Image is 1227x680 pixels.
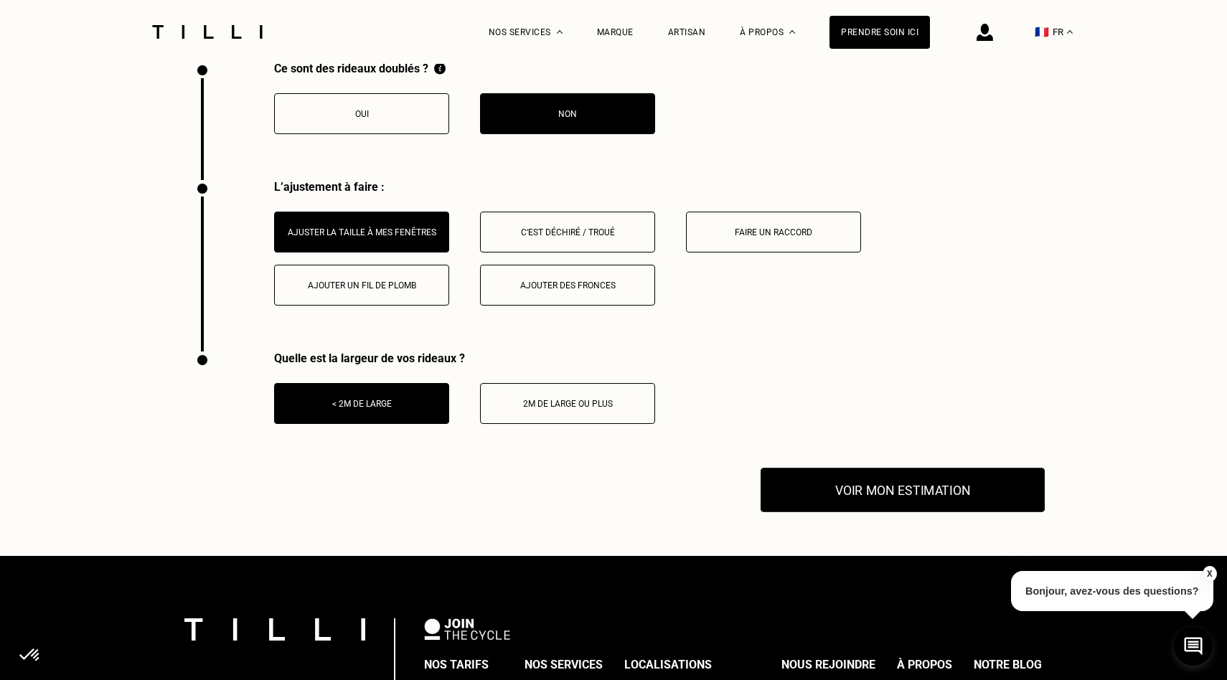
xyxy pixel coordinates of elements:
[274,212,449,252] button: Ajuster la taille à mes fenêtres
[897,654,952,676] div: À propos
[668,27,706,37] a: Artisan
[977,24,993,41] img: icône connexion
[1035,25,1049,39] span: 🇫🇷
[147,25,268,39] img: Logo du service de couturière Tilli
[1067,30,1073,34] img: menu déroulant
[282,280,441,291] div: Ajouter un fil de plomb
[274,265,449,306] button: Ajouter un fil de plomb
[434,62,446,75] img: Qu'est ce qu'une doublure ?
[557,30,563,34] img: Menu déroulant
[282,399,441,409] div: < 2m de large
[488,280,647,291] div: Ajouter des fronces
[488,399,647,409] div: 2m de large ou plus
[184,618,365,641] img: logo Tilli
[424,654,489,676] div: Nos tarifs
[274,383,449,424] button: < 2m de large
[488,109,647,119] div: Non
[829,16,930,49] a: Prendre soin ici
[1011,571,1213,611] p: Bonjour, avez-vous des questions?
[761,468,1045,512] button: Voir mon estimation
[282,227,441,237] div: Ajuster la taille à mes fenêtres
[274,62,655,75] div: Ce sont des rideaux doublés ?
[789,30,795,34] img: Menu déroulant à propos
[480,383,655,424] button: 2m de large ou plus
[488,227,647,237] div: C‘est déchiré / troué
[424,618,510,640] img: logo Join The Cycle
[282,109,441,119] div: Oui
[525,654,603,676] div: Nos services
[781,654,875,676] div: Nous rejoindre
[1202,566,1216,582] button: X
[274,351,655,365] div: Quelle est la largeur de vos rideaux ?
[597,27,634,37] a: Marque
[974,654,1042,676] div: Notre blog
[274,93,449,134] button: Oui
[480,212,655,252] button: C‘est déchiré / troué
[274,180,1032,194] div: L’ajustement à faire :
[686,212,861,252] button: Faire un raccord
[480,265,655,306] button: Ajouter des fronces
[624,654,712,676] div: Localisations
[480,93,655,134] button: Non
[694,227,853,237] div: Faire un raccord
